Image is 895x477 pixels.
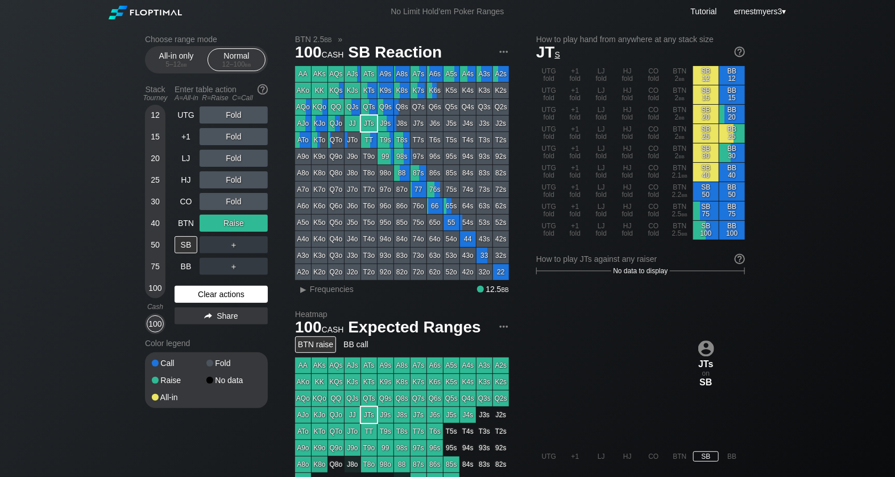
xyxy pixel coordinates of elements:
[140,94,170,102] div: Tourney
[411,116,426,131] div: J7s
[719,143,745,162] div: BB 30
[328,165,344,181] div: Q8o
[394,132,410,148] div: T8s
[667,85,693,104] div: BTN 2
[150,49,202,71] div: All-in only
[460,231,476,247] div: 44
[295,165,311,181] div: A8o
[693,85,719,104] div: SB 15
[476,99,492,115] div: Q3s
[345,198,361,214] div: J6o
[589,221,614,240] div: LJ fold
[427,132,443,148] div: T6s
[312,248,328,264] div: K3o
[562,221,588,240] div: +1 fold
[345,165,361,181] div: J8o
[200,106,268,124] div: Fold
[444,132,459,148] div: T5s
[109,6,181,19] img: Floptimal logo
[394,66,410,82] div: A8s
[493,66,509,82] div: A2s
[175,128,197,145] div: +1
[200,171,268,188] div: Fold
[411,132,426,148] div: T7s
[536,254,745,264] div: How to play JTs against any raiser
[147,106,164,124] div: 12
[615,85,640,104] div: HJ fold
[394,165,410,181] div: 88
[206,376,261,384] div: No data
[210,49,263,71] div: Normal
[460,66,476,82] div: A4s
[444,215,459,231] div: 55
[693,66,719,85] div: SB 12
[460,149,476,165] div: 94s
[536,43,560,61] span: JT
[589,85,614,104] div: LJ fold
[444,66,459,82] div: A5s
[175,215,197,232] div: BTN
[693,105,719,124] div: SB 20
[682,229,688,237] span: bb
[719,85,745,104] div: BB 15
[361,198,377,214] div: T6o
[536,143,562,162] div: UTG fold
[641,124,666,143] div: CO fold
[667,124,693,143] div: BTN 2
[476,149,492,165] div: 93s
[147,150,164,167] div: 20
[312,116,328,131] div: KJo
[691,7,717,16] a: Tutorial
[493,149,509,165] div: 92s
[200,215,268,232] div: Raise
[411,99,426,115] div: Q7s
[498,320,510,333] img: ellipsis.fd386fe8.svg
[589,182,614,201] div: LJ fold
[378,198,393,214] div: 96o
[295,198,311,214] div: A6o
[147,171,164,188] div: 25
[693,124,719,143] div: SB 25
[374,7,521,19] div: No Limit Hold’em Poker Ranges
[361,99,377,115] div: QTs
[295,248,311,264] div: A3o
[361,149,377,165] div: T9o
[295,83,311,98] div: AKo
[152,376,206,384] div: Raise
[213,60,260,68] div: 12 – 100
[589,202,614,220] div: LJ fold
[147,315,164,332] div: 100
[493,248,509,264] div: 32s
[498,46,510,58] img: ellipsis.fd386fe8.svg
[427,165,443,181] div: 86s
[312,83,328,98] div: KK
[427,66,443,82] div: A6s
[667,221,693,240] div: BTN 2.5
[328,83,344,98] div: KQs
[175,193,197,210] div: CO
[536,85,562,104] div: UTG fold
[682,171,688,179] span: bb
[312,215,328,231] div: K5o
[641,221,666,240] div: CO fold
[293,34,334,44] span: BTN 2.5
[345,66,361,82] div: AJs
[394,231,410,247] div: 84o
[427,215,443,231] div: 65o
[295,132,311,148] div: ATo
[427,99,443,115] div: Q6s
[345,149,361,165] div: J9o
[693,182,719,201] div: SB 50
[693,143,719,162] div: SB 30
[493,99,509,115] div: Q2s
[295,99,311,115] div: AQo
[460,198,476,214] div: 64s
[312,132,328,148] div: KTo
[328,66,344,82] div: AQs
[589,163,614,182] div: LJ fold
[667,66,693,85] div: BTN 2
[427,231,443,247] div: 64o
[444,99,459,115] div: Q5s
[427,182,443,198] div: 76s
[615,105,640,124] div: HJ fold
